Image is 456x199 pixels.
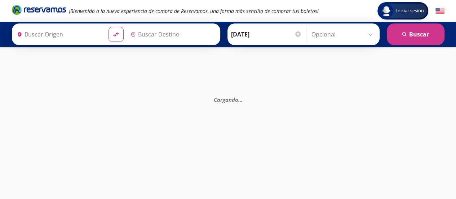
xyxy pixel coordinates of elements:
button: Buscar [387,23,444,45]
input: Opcional [311,25,376,43]
input: Buscar Origen [14,25,103,43]
button: English [435,7,444,16]
span: . [240,96,241,103]
em: ¡Bienvenido a la nueva experiencia de compra de Reservamos, una forma más sencilla de comprar tus... [69,8,319,14]
input: Elegir Fecha [231,25,302,43]
span: Iniciar sesión [393,7,427,14]
i: Brand Logo [12,4,66,15]
span: . [241,96,243,103]
a: Brand Logo [12,4,66,17]
span: . [238,96,240,103]
em: Cargando [214,96,243,103]
input: Buscar Destino [128,25,216,43]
